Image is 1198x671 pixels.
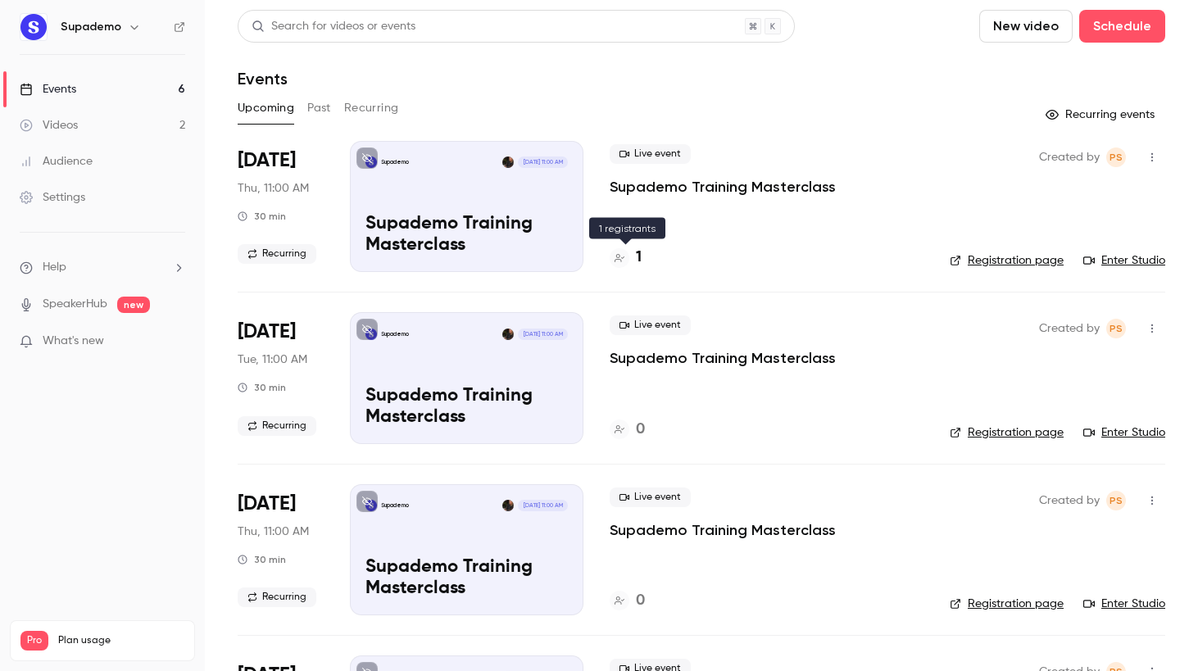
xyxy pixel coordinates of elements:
[238,491,296,517] span: [DATE]
[20,259,185,276] li: help-dropdown-opener
[950,252,1064,269] a: Registration page
[1083,424,1165,441] a: Enter Studio
[238,381,286,394] div: 30 min
[518,500,567,511] span: [DATE] 11:00 AM
[1039,319,1100,338] span: Created by
[1038,102,1165,128] button: Recurring events
[381,158,409,166] p: Supademo
[381,501,409,510] p: Supademo
[610,144,691,164] span: Live event
[502,156,514,168] img: Paulina Staszuk
[1079,10,1165,43] button: Schedule
[610,520,836,540] a: Supademo Training Masterclass
[518,156,567,168] span: [DATE] 11:00 AM
[61,19,121,35] h6: Supademo
[518,329,567,340] span: [DATE] 11:00 AM
[238,587,316,607] span: Recurring
[350,141,583,272] a: Supademo Training MasterclassSupademoPaulina Staszuk[DATE] 11:00 AMSupademo Training Masterclass
[238,147,296,174] span: [DATE]
[117,297,150,313] span: new
[1106,319,1126,338] span: Paulina Staszuk
[238,244,316,264] span: Recurring
[238,484,324,615] div: Aug 21 Thu, 11:00 AM (America/Toronto)
[238,69,288,88] h1: Events
[381,330,409,338] p: Supademo
[238,210,286,223] div: 30 min
[610,590,645,612] a: 0
[20,117,78,134] div: Videos
[1110,319,1123,338] span: PS
[1106,491,1126,510] span: Paulina Staszuk
[307,95,331,121] button: Past
[20,81,76,97] div: Events
[238,524,309,540] span: Thu, 11:00 AM
[950,596,1064,612] a: Registration page
[238,141,324,272] div: Aug 14 Thu, 11:00 AM (America/Toronto)
[610,315,691,335] span: Live event
[1083,596,1165,612] a: Enter Studio
[365,214,568,256] p: Supademo Training Masterclass
[43,296,107,313] a: SpeakerHub
[238,95,294,121] button: Upcoming
[1110,147,1123,167] span: PS
[610,487,691,507] span: Live event
[365,557,568,600] p: Supademo Training Masterclass
[252,18,415,35] div: Search for videos or events
[610,419,645,441] a: 0
[1039,491,1100,510] span: Created by
[344,95,399,121] button: Recurring
[502,500,514,511] img: Paulina Staszuk
[238,351,307,368] span: Tue, 11:00 AM
[20,153,93,170] div: Audience
[238,180,309,197] span: Thu, 11:00 AM
[20,631,48,651] span: Pro
[20,14,47,40] img: Supademo
[610,177,836,197] a: Supademo Training Masterclass
[238,312,324,443] div: Aug 19 Tue, 11:00 AM (America/Toronto)
[1110,491,1123,510] span: PS
[610,247,642,269] a: 1
[1039,147,1100,167] span: Created by
[238,319,296,345] span: [DATE]
[636,590,645,612] h4: 0
[43,259,66,276] span: Help
[58,634,184,647] span: Plan usage
[238,416,316,436] span: Recurring
[1106,147,1126,167] span: Paulina Staszuk
[950,424,1064,441] a: Registration page
[979,10,1073,43] button: New video
[610,348,836,368] a: Supademo Training Masterclass
[43,333,104,350] span: What's new
[636,247,642,269] h4: 1
[502,329,514,340] img: Paulina Staszuk
[350,312,583,443] a: Supademo Training MasterclassSupademoPaulina Staszuk[DATE] 11:00 AMSupademo Training Masterclass
[238,553,286,566] div: 30 min
[636,419,645,441] h4: 0
[365,386,568,428] p: Supademo Training Masterclass
[20,189,85,206] div: Settings
[350,484,583,615] a: Supademo Training MasterclassSupademoPaulina Staszuk[DATE] 11:00 AMSupademo Training Masterclass
[1083,252,1165,269] a: Enter Studio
